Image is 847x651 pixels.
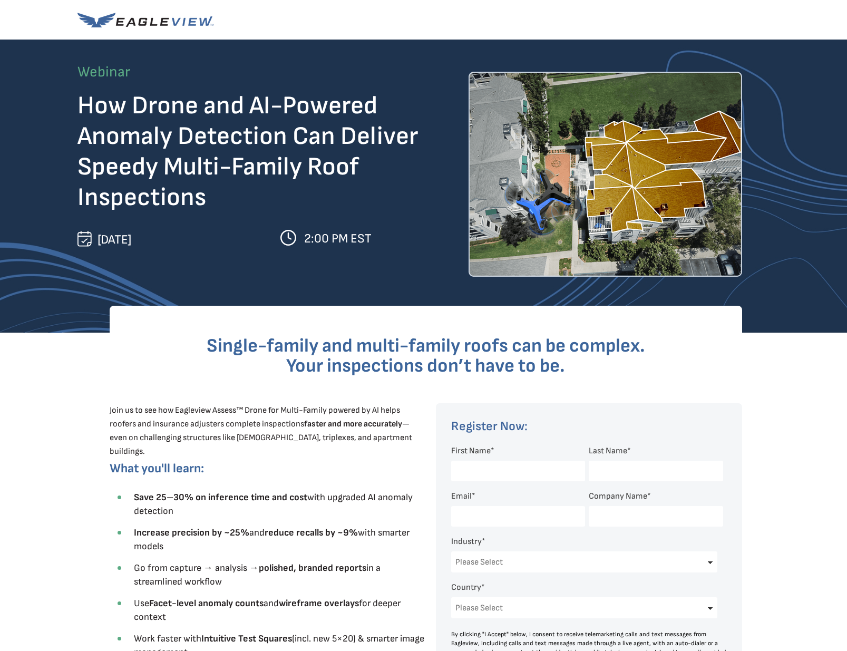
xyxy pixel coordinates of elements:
span: Your inspections don’t have to be. [286,355,565,377]
span: Company Name [589,491,647,501]
strong: Facet-level anomaly counts [149,598,264,609]
strong: Increase precision by ~25% [134,527,249,538]
span: Country [451,582,481,592]
span: Email [451,491,472,501]
span: 2:00 PM EST [304,231,372,246]
span: Join us to see how Eagleview Assess™ Drone for Multi-Family powered by AI helps roofers and insur... [110,405,412,456]
span: First Name [451,446,491,456]
span: Last Name [589,446,627,456]
strong: polished, branded reports [259,562,366,574]
span: Go from capture → analysis → in a streamlined workflow [134,562,381,587]
span: with upgraded AI anomaly detection [134,492,413,517]
span: Single-family and multi-family roofs can be complex. [207,335,645,357]
span: Register Now: [451,419,528,434]
span: Webinar [77,63,130,81]
span: and with smarter models [134,527,410,552]
span: What you'll learn: [110,461,204,476]
span: Use and for deeper context [134,598,401,623]
strong: wireframe overlays [279,598,359,609]
img: Drone flying over a multi-family home [469,72,742,277]
strong: Intuitive Test Squares [201,633,292,644]
span: How Drone and AI-Powered Anomaly Detection Can Deliver Speedy Multi-Family Roof Inspections [77,91,418,212]
strong: reduce recalls by ~9% [265,527,358,538]
span: Industry [451,537,482,547]
strong: faster and more accurately [304,419,402,429]
span: [DATE] [98,232,131,247]
strong: Save 25–30% on inference time and cost [134,492,307,503]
